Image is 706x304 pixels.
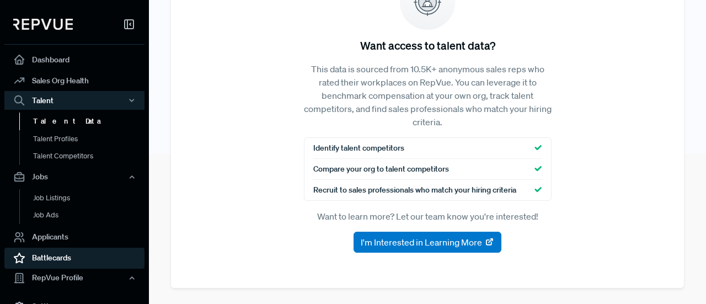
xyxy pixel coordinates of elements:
[304,210,552,223] p: Want to learn more? Let our team know you're interested!
[19,147,159,165] a: Talent Competitors
[4,248,145,269] a: Battlecards
[4,91,145,110] button: Talent
[19,206,159,224] a: Job Ads
[304,62,552,129] p: This data is sourced from 10.5K+ anonymous sales reps who rated their workplaces on RepVue. You c...
[19,113,159,130] a: Talent Data
[4,269,145,287] button: RepVue Profile
[313,142,404,154] span: Identify talent competitors
[4,70,145,91] a: Sales Org Health
[13,19,73,30] img: RepVue
[4,168,145,186] button: Jobs
[354,232,501,253] button: I'm Interested in Learning More
[4,49,145,70] a: Dashboard
[4,227,145,248] a: Applicants
[19,189,159,207] a: Job Listings
[361,236,482,249] span: I'm Interested in Learning More
[313,163,449,175] span: Compare your org to talent competitors
[313,184,516,196] span: Recruit to sales professionals who match your hiring criteria
[19,130,159,148] a: Talent Profiles
[360,39,495,52] h5: Want access to talent data?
